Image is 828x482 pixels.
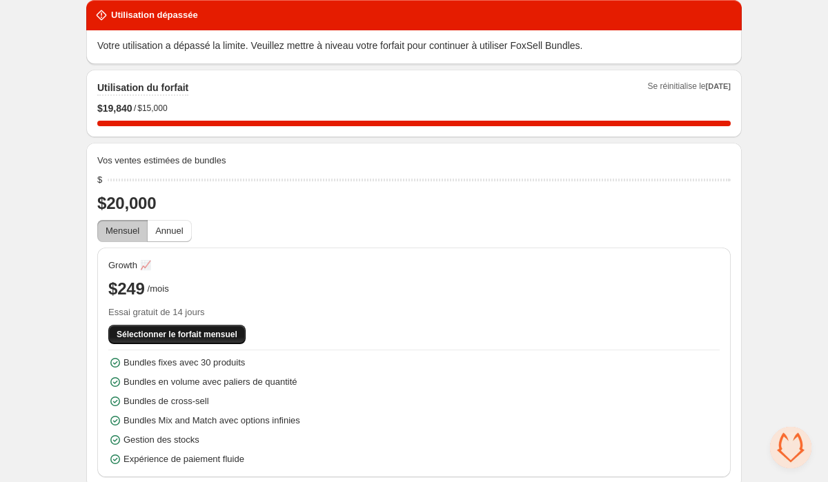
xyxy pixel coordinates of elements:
[106,225,139,236] span: Mensuel
[117,329,237,340] span: Sélectionner le forfait mensuel
[97,101,132,115] span: $ 19,840
[108,278,145,300] span: $249
[647,81,731,96] span: Se réinitialise le
[97,154,226,168] span: Vos ventes estimées de bundles
[770,427,811,468] div: Ouvrir le chat
[97,101,731,115] div: /
[124,375,297,389] span: Bundles en volume avec paliers de quantité
[124,433,199,447] span: Gestion des stocks
[108,305,720,319] span: Essai gratuit de 14 jours
[97,220,148,242] button: Mensuel
[147,220,191,242] button: Annuel
[97,40,582,51] span: Votre utilisation a dépassé la limite. Veuillez mettre à niveau votre forfait pour continuer à ut...
[148,282,169,296] span: /mois
[111,8,198,22] h2: Utilisation dépassée
[108,259,151,272] span: Growth 📈
[124,414,300,428] span: Bundles Mix and Match avec options infinies
[97,81,188,94] h2: Utilisation du forfait
[124,356,245,370] span: Bundles fixes avec 30 produits
[137,103,167,114] span: $15,000
[124,394,209,408] span: Bundles de cross-sell
[97,173,102,187] div: $
[108,325,246,344] button: Sélectionner le forfait mensuel
[97,192,731,214] h2: $20,000
[706,82,731,90] span: [DATE]
[124,452,244,466] span: Expérience de paiement fluide
[155,225,183,236] span: Annuel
